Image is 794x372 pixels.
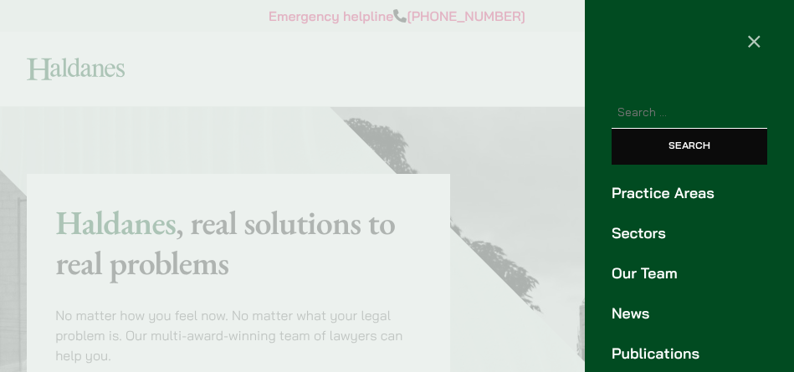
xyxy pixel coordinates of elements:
[612,222,767,245] a: Sectors
[612,262,767,285] a: Our Team
[612,98,767,129] input: Search for:
[612,129,767,165] input: Search
[746,25,762,55] span: ×
[612,343,767,365] a: Publications
[612,303,767,325] a: News
[612,182,767,205] a: Practice Areas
